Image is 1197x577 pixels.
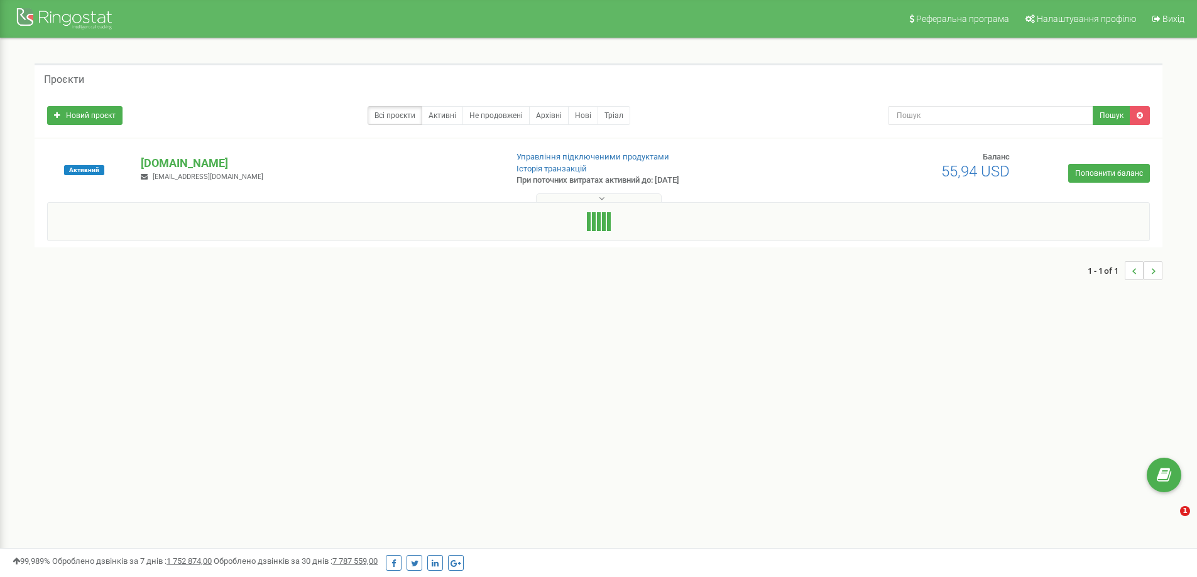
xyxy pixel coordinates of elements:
[916,14,1009,24] span: Реферальна програма
[13,556,50,566] span: 99,989%
[422,106,463,125] a: Активні
[462,106,530,125] a: Не продовжені
[47,106,123,125] a: Новий проєкт
[983,152,1010,161] span: Баланс
[1162,14,1184,24] span: Вихід
[888,106,1093,125] input: Пошук
[1180,506,1190,516] span: 1
[1037,14,1136,24] span: Налаштування профілю
[1088,261,1125,280] span: 1 - 1 of 1
[44,74,84,85] h5: Проєкти
[153,173,263,181] span: [EMAIL_ADDRESS][DOMAIN_NAME]
[368,106,422,125] a: Всі проєкти
[167,556,212,566] u: 1 752 874,00
[1068,164,1150,183] a: Поповнити баланс
[941,163,1010,180] span: 55,94 USD
[598,106,630,125] a: Тріал
[517,175,778,186] p: При поточних витратах активний до: [DATE]
[529,106,569,125] a: Архівні
[214,556,378,566] span: Оброблено дзвінків за 30 днів :
[52,556,212,566] span: Оброблено дзвінків за 7 днів :
[1154,506,1184,536] iframe: Intercom live chat
[332,556,378,566] u: 7 787 559,00
[568,106,598,125] a: Нові
[141,155,496,171] p: [DOMAIN_NAME]
[517,164,587,173] a: Історія транзакцій
[1088,249,1162,293] nav: ...
[1093,106,1130,125] button: Пошук
[517,152,669,161] a: Управління підключеними продуктами
[64,165,104,175] span: Активний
